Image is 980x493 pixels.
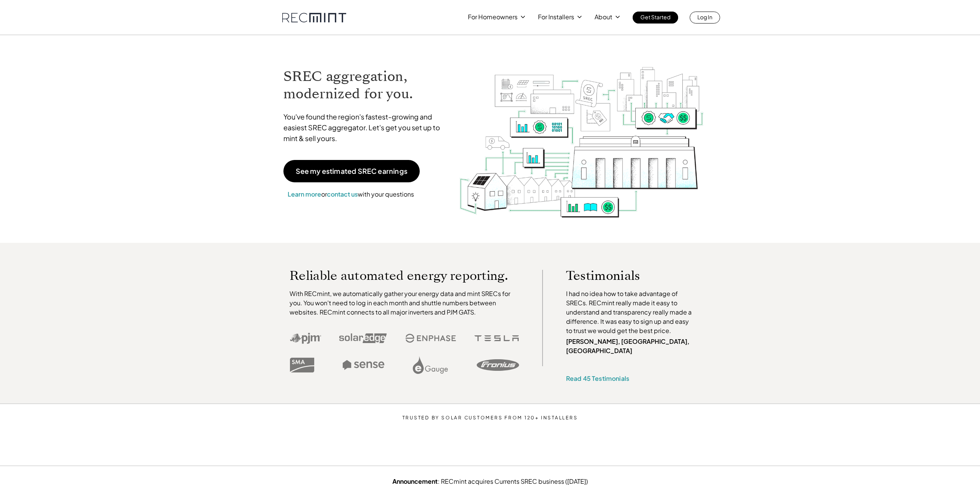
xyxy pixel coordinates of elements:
p: Testimonials [566,270,681,281]
p: For Installers [538,12,574,22]
p: See my estimated SREC earnings [296,168,407,175]
a: Learn more [288,190,321,198]
a: Get Started [633,12,678,24]
a: Read 45 Testimonials [566,374,629,382]
p: I had no idea how to take advantage of SRECs. RECmint really made it easy to understand and trans... [566,289,695,335]
p: With RECmint, we automatically gather your energy data and mint SRECs for you. You won't need to ... [290,289,519,317]
p: You've found the region's fastest-growing and easiest SREC aggregator. Let's get you set up to mi... [283,111,447,144]
p: TRUSTED BY SOLAR CUSTOMERS FROM 120+ INSTALLERS [379,415,601,421]
p: Log In [697,12,712,22]
p: About [595,12,612,22]
a: Log In [690,12,720,24]
a: contact us [327,190,358,198]
strong: Announcement [392,477,438,485]
h1: SREC aggregation, modernized for you. [283,68,447,103]
p: or with your questions [283,189,418,199]
a: See my estimated SREC earnings [283,160,420,182]
p: For Homeowners [468,12,518,22]
p: [PERSON_NAME], [GEOGRAPHIC_DATA], [GEOGRAPHIC_DATA] [566,337,695,355]
img: RECmint value cycle [459,47,704,220]
p: Get Started [640,12,670,22]
p: Reliable automated energy reporting. [290,270,519,281]
a: Announcement: RECmint acquires Currents SREC business ([DATE]) [392,477,588,485]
